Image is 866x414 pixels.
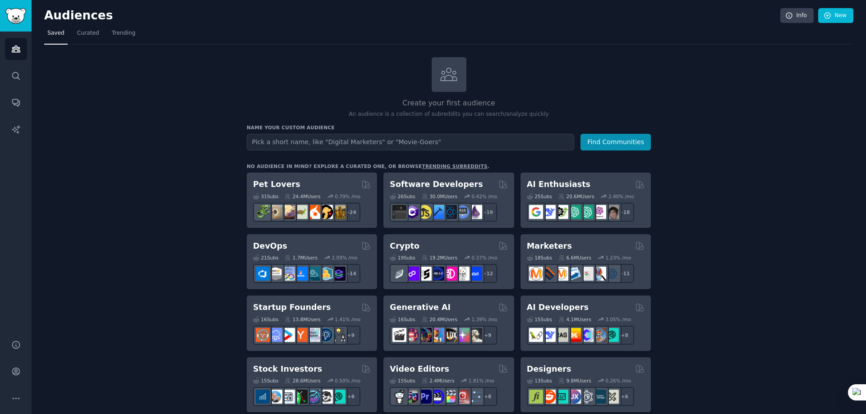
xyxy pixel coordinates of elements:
img: UXDesign [567,390,581,404]
img: ethfinance [392,267,406,281]
div: 9.8M Users [558,378,591,384]
div: + 11 [615,264,634,283]
div: 0.42 % /mo [472,193,497,200]
img: VideoEditors [430,390,444,404]
img: herpetology [256,205,270,219]
img: leopardgeckos [281,205,295,219]
img: OpenSourceAI [580,328,594,342]
img: FluxAI [443,328,457,342]
div: + 19 [478,203,497,222]
div: 4.1M Users [558,316,591,323]
img: software [392,205,406,219]
div: 24.4M Users [285,193,320,200]
div: 31 Sub s [253,193,278,200]
img: editors [405,390,419,404]
input: Pick a short name, like "Digital Marketers" or "Movie-Goers" [247,134,574,150]
div: 1.23 % /mo [605,255,631,261]
img: userexperience [580,390,594,404]
a: trending subreddits [422,164,487,169]
div: 13.8M Users [285,316,320,323]
div: 20.4M Users [422,316,457,323]
div: 2.4M Users [422,378,455,384]
span: Trending [112,29,135,37]
img: OnlineMarketing [605,267,619,281]
img: MarketingResearch [592,267,606,281]
img: DeepSeek [542,205,556,219]
img: GoogleGeminiAI [529,205,543,219]
div: 25 Sub s [527,193,552,200]
div: + 9 [341,326,360,345]
h2: Pet Lovers [253,179,300,190]
h2: AI Developers [527,302,589,313]
img: DreamBooth [468,328,482,342]
div: + 24 [341,203,360,222]
img: logodesign [542,390,556,404]
img: swingtrading [319,390,333,404]
div: 26 Sub s [390,193,415,200]
div: 15 Sub s [527,316,552,323]
img: Emailmarketing [567,267,581,281]
div: + 8 [341,387,360,406]
img: ballpython [268,205,282,219]
img: chatgpt_promptDesign [567,205,581,219]
img: learnjavascript [418,205,432,219]
img: bigseo [542,267,556,281]
img: web3 [430,267,444,281]
img: LangChain [529,328,543,342]
div: 30.0M Users [422,193,457,200]
img: dogbreed [332,205,345,219]
img: startup [281,328,295,342]
img: Rag [554,328,568,342]
img: AskComputerScience [456,205,470,219]
div: 18 Sub s [527,255,552,261]
img: turtle [294,205,308,219]
a: Curated [74,26,102,45]
div: 15 Sub s [390,378,415,384]
div: 16 Sub s [253,316,278,323]
img: gopro [392,390,406,404]
div: 0.37 % /mo [472,255,497,261]
img: aivideo [392,328,406,342]
div: 0.26 % /mo [605,378,631,384]
img: ArtificalIntelligence [605,205,619,219]
div: 1.39 % /mo [472,316,497,323]
p: An audience is a collection of subreddits you can search/analyze quickly [247,110,651,118]
div: + 18 [615,203,634,222]
span: Curated [77,29,99,37]
img: iOSProgramming [430,205,444,219]
h2: Stock Investors [253,364,322,375]
div: + 8 [478,387,497,406]
h2: Marketers [527,241,572,252]
h3: Name your custom audience [247,124,651,131]
h2: Crypto [390,241,419,252]
img: dividends [256,390,270,404]
a: Info [780,8,814,23]
img: Forex [281,390,295,404]
img: Youtubevideo [456,390,470,404]
img: azuredevops [256,267,270,281]
img: GummySearch logo [5,8,26,24]
h2: Startup Founders [253,302,331,313]
img: UI_Design [554,390,568,404]
div: 19.2M Users [422,255,457,261]
img: dalle2 [405,328,419,342]
div: + 9 [478,326,497,345]
button: Find Communities [580,134,651,150]
img: elixir [468,205,482,219]
img: StocksAndTrading [306,390,320,404]
div: 0.50 % /mo [335,378,360,384]
div: 15 Sub s [253,378,278,384]
img: AskMarketing [554,267,568,281]
img: content_marketing [529,267,543,281]
h2: Software Developers [390,179,483,190]
img: ycombinator [294,328,308,342]
img: premiere [418,390,432,404]
h2: Audiences [44,9,780,23]
h2: AI Enthusiasts [527,179,590,190]
div: 21 Sub s [253,255,278,261]
div: 16 Sub s [390,316,415,323]
a: Trending [109,26,138,45]
img: UX_Design [605,390,619,404]
img: starryai [456,328,470,342]
img: AWS_Certified_Experts [268,267,282,281]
